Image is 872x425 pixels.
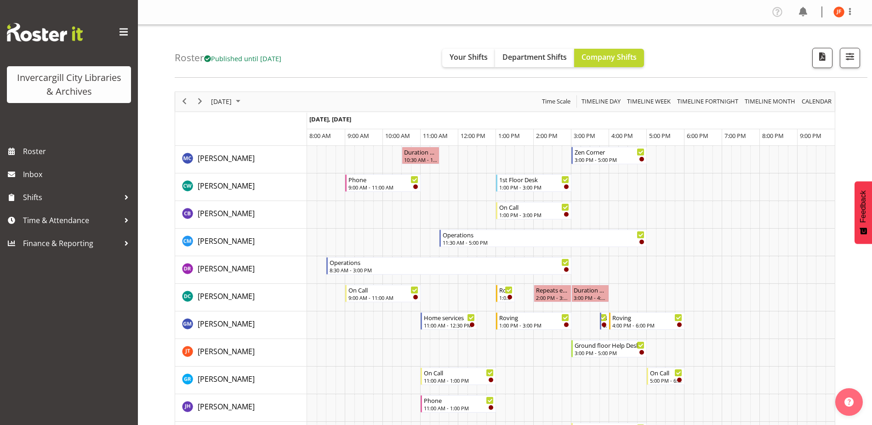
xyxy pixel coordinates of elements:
[647,368,684,385] div: Grace Roscoe-Squires"s event - On Call Begin From Thursday, October 9, 2025 at 5:00:00 PM GMT+13:...
[626,96,672,107] span: Timeline Week
[574,294,607,301] div: 3:00 PM - 4:00 PM
[424,377,494,384] div: 11:00 AM - 1:00 PM
[175,367,307,394] td: Grace Roscoe-Squires resource
[442,49,495,67] button: Your Shifts
[204,54,281,63] span: Published until [DATE]
[536,294,569,301] div: 2:00 PM - 3:00 PM
[330,266,569,274] div: 8:30 AM - 3:00 PM
[402,147,439,164] div: Aurora Catu"s event - Duration 1 hours - Aurora Catu Begin From Thursday, October 9, 2025 at 10:3...
[744,96,796,107] span: Timeline Month
[404,147,437,156] div: Duration 1 hours - [PERSON_NAME]
[23,236,120,250] span: Finance & Reporting
[496,174,571,192] div: Catherine Wilson"s event - 1st Floor Desk Begin From Thursday, October 9, 2025 at 1:00:00 PM GMT+...
[609,312,684,330] div: Gabriel McKay Smith"s event - Roving Begin From Thursday, October 9, 2025 at 4:00:00 PM GMT+13:00...
[345,285,421,302] div: Donald Cunningham"s event - On Call Begin From Thursday, October 9, 2025 at 9:00:00 AM GMT+13:00 ...
[175,256,307,284] td: Debra Robinson resource
[198,264,255,274] span: [PERSON_NAME]
[198,180,255,191] a: [PERSON_NAME]
[175,311,307,339] td: Gabriel McKay Smith resource
[499,322,569,329] div: 1:00 PM - 3:00 PM
[421,395,496,413] div: Jill Harpur"s event - Phone Begin From Thursday, October 9, 2025 at 11:00:00 AM GMT+13:00 Ends At...
[833,6,844,17] img: joanne-forbes11668.jpg
[175,173,307,201] td: Catherine Wilson resource
[348,132,369,140] span: 9:00 AM
[855,181,872,244] button: Feedback - Show survey
[210,96,245,107] button: October 2025
[309,115,351,123] span: [DATE], [DATE]
[495,49,574,67] button: Department Shifts
[502,52,567,62] span: Department Shifts
[844,397,854,407] img: help-xxl-2.png
[404,156,437,163] div: 10:30 AM - 11:30 AM
[194,96,206,107] button: Next
[575,156,644,163] div: 3:00 PM - 5:00 PM
[443,230,644,239] div: Operations
[574,132,595,140] span: 3:00 PM
[496,202,571,219] div: Chris Broad"s event - On Call Begin From Thursday, October 9, 2025 at 1:00:00 PM GMT+13:00 Ends A...
[499,211,569,218] div: 1:00 PM - 3:00 PM
[330,258,569,267] div: Operations
[175,201,307,229] td: Chris Broad resource
[424,313,475,322] div: Home services
[499,202,569,212] div: On Call
[581,96,621,107] span: Timeline Day
[612,313,682,322] div: Roving
[348,294,418,301] div: 9:00 AM - 11:00 AM
[23,167,133,181] span: Inbox
[198,291,255,301] span: [PERSON_NAME]
[461,132,485,140] span: 12:00 PM
[175,284,307,311] td: Donald Cunningham resource
[198,208,255,218] span: [PERSON_NAME]
[859,190,867,223] span: Feedback
[840,48,860,68] button: Filter Shifts
[175,339,307,367] td: Glen Tomlinson resource
[574,285,607,294] div: Duration 1 hours - [PERSON_NAME]
[423,132,448,140] span: 11:00 AM
[424,404,494,412] div: 11:00 AM - 1:00 PM
[581,52,637,62] span: Company Shifts
[175,52,281,63] h4: Roster
[536,132,558,140] span: 2:00 PM
[541,96,572,107] button: Time Scale
[496,312,571,330] div: Gabriel McKay Smith"s event - Roving Begin From Thursday, October 9, 2025 at 1:00:00 PM GMT+13:00...
[198,373,255,385] a: [PERSON_NAME]
[499,285,513,294] div: Roving
[611,132,633,140] span: 4:00 PM
[603,322,607,329] div: 3:45 PM - 4:00 PM
[23,213,120,227] span: Time & Attendance
[743,96,797,107] button: Timeline Month
[421,312,477,330] div: Gabriel McKay Smith"s event - Home services Begin From Thursday, October 9, 2025 at 11:00:00 AM G...
[571,340,647,357] div: Glen Tomlinson"s event - Ground floor Help Desk Begin From Thursday, October 9, 2025 at 3:00:00 P...
[439,230,647,247] div: Cindy Mulrooney"s event - Operations Begin From Thursday, October 9, 2025 at 11:30:00 AM GMT+13:0...
[16,71,122,98] div: Invercargill City Libraries & Archives
[345,174,421,192] div: Catherine Wilson"s event - Phone Begin From Thursday, October 9, 2025 at 9:00:00 AM GMT+13:00 End...
[534,285,571,302] div: Donald Cunningham"s event - Repeats every thursday - Donald Cunningham Begin From Thursday, Octob...
[348,285,418,294] div: On Call
[762,132,784,140] span: 8:00 PM
[198,291,255,302] a: [PERSON_NAME]
[198,235,255,247] a: [PERSON_NAME]
[198,374,255,384] span: [PERSON_NAME]
[575,147,644,156] div: Zen Corner
[175,146,307,173] td: Aurora Catu resource
[210,96,233,107] span: [DATE]
[348,184,418,191] div: 9:00 AM - 11:00 AM
[571,147,647,164] div: Aurora Catu"s event - Zen Corner Begin From Thursday, October 9, 2025 at 3:00:00 PM GMT+13:00 End...
[450,52,488,62] span: Your Shifts
[23,144,133,158] span: Roster
[498,132,520,140] span: 1:00 PM
[424,396,494,405] div: Phone
[198,263,255,274] a: [PERSON_NAME]
[499,175,569,184] div: 1st Floor Desk
[626,96,673,107] button: Timeline Week
[198,318,255,329] a: [PERSON_NAME]
[650,368,682,377] div: On Call
[575,340,644,350] div: Ground floor Help Desk
[541,96,571,107] span: Time Scale
[801,96,832,107] span: calendar
[571,285,609,302] div: Donald Cunningham"s event - Duration 1 hours - Donald Cunningham Begin From Thursday, October 9, ...
[208,92,246,111] div: October 9, 2025
[603,313,607,322] div: New book tagging
[7,23,83,41] img: Rosterit website logo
